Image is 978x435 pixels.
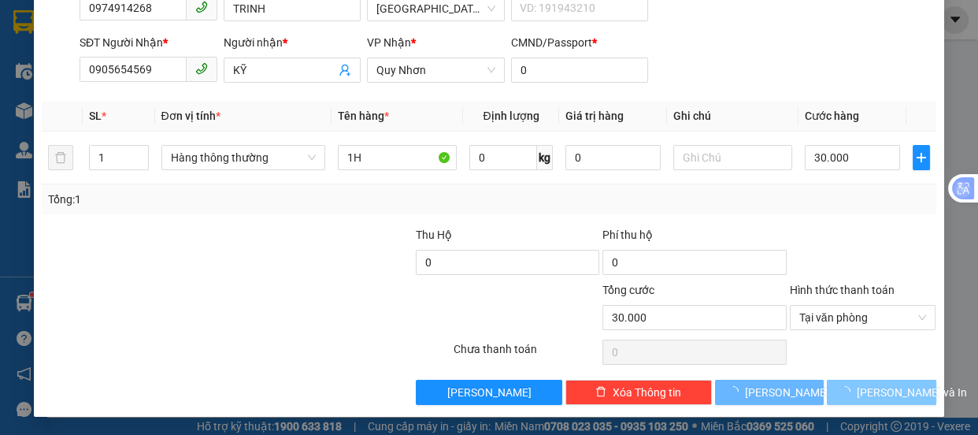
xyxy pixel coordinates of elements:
[184,90,344,109] div: 0
[416,229,452,241] span: Thu Hộ
[184,68,344,90] div: 0777574038
[805,110,859,122] span: Cước hàng
[161,110,220,122] span: Đơn vị tính
[13,49,173,68] div: HOÀNG
[338,145,457,170] input: VD: Bàn, Ghế
[602,226,786,250] div: Phí thu hộ
[89,110,102,122] span: SL
[13,13,173,49] div: [GEOGRAPHIC_DATA]
[13,13,38,30] span: Gửi:
[367,36,411,49] span: VP Nhận
[416,380,562,405] button: [PERSON_NAME]
[452,340,602,368] div: Chưa thanh toán
[195,62,208,75] span: phone
[790,284,895,296] label: Hình thức thanh toán
[339,64,351,76] span: user-add
[728,386,745,397] span: loading
[184,49,344,68] div: TRANG
[48,191,379,208] div: Tổng: 1
[827,380,935,405] button: [PERSON_NAME] và In
[483,110,539,122] span: Định lượng
[184,13,344,49] div: [GEOGRAPHIC_DATA]
[376,58,495,82] span: Quy Nhơn
[80,34,217,51] div: SĐT Người Nhận
[338,110,389,122] span: Tên hàng
[715,380,824,405] button: [PERSON_NAME]
[13,68,173,90] div: 0763734439
[673,145,792,170] input: Ghi Chú
[857,384,967,401] span: [PERSON_NAME] và In
[745,384,829,401] span: [PERSON_NAME]
[184,13,222,30] span: Nhận:
[667,101,798,132] th: Ghi chú
[195,1,208,13] span: phone
[224,34,361,51] div: Người nhận
[799,306,927,329] span: Tại văn phòng
[595,386,606,399] span: delete
[602,284,654,296] span: Tổng cước
[565,380,712,405] button: deleteXóa Thông tin
[613,384,681,401] span: Xóa Thông tin
[565,145,661,170] input: 0
[913,151,929,164] span: plus
[565,110,624,122] span: Giá trị hàng
[447,384,532,401] span: [PERSON_NAME]
[839,386,857,397] span: loading
[48,145,73,170] button: delete
[913,145,930,170] button: plus
[171,146,316,169] span: Hàng thông thường
[537,145,553,170] span: kg
[511,34,649,51] div: CMND/Passport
